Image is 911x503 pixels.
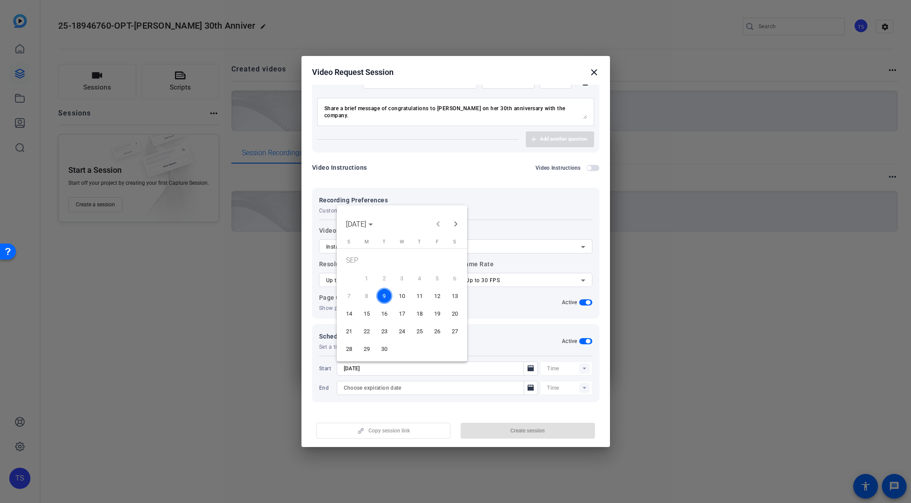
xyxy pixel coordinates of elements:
[411,269,428,287] button: September 4, 2025
[428,305,446,322] button: September 19, 2025
[376,270,392,286] span: 2
[429,270,445,286] span: 5
[429,323,445,339] span: 26
[447,323,463,339] span: 27
[393,287,411,305] button: September 10, 2025
[359,341,375,357] span: 29
[446,322,464,340] button: September 27, 2025
[364,239,369,245] span: M
[347,239,350,245] span: S
[411,287,428,305] button: September 11, 2025
[341,341,357,357] span: 28
[447,288,463,304] span: 13
[376,322,393,340] button: September 23, 2025
[446,269,464,287] button: September 6, 2025
[359,323,375,339] span: 22
[341,323,357,339] span: 21
[376,287,393,305] button: September 9, 2025
[412,306,428,321] span: 18
[393,322,411,340] button: September 24, 2025
[340,287,358,305] button: September 7, 2025
[340,305,358,322] button: September 14, 2025
[341,288,357,304] span: 7
[340,340,358,358] button: September 28, 2025
[447,215,465,233] button: Next month
[340,322,358,340] button: September 21, 2025
[359,270,375,286] span: 1
[393,269,411,287] button: September 3, 2025
[447,306,463,321] span: 20
[428,322,446,340] button: September 26, 2025
[400,239,404,245] span: W
[358,287,376,305] button: September 8, 2025
[341,306,357,321] span: 14
[359,306,375,321] span: 15
[376,340,393,358] button: September 30, 2025
[429,306,445,321] span: 19
[376,323,392,339] span: 23
[411,305,428,322] button: September 18, 2025
[359,288,375,304] span: 8
[446,287,464,305] button: September 13, 2025
[412,323,428,339] span: 25
[342,216,376,232] button: Choose month and year
[358,269,376,287] button: September 1, 2025
[428,287,446,305] button: September 12, 2025
[411,322,428,340] button: September 25, 2025
[453,239,456,245] span: S
[376,288,392,304] span: 9
[412,270,428,286] span: 4
[447,270,463,286] span: 6
[394,306,410,321] span: 17
[394,270,410,286] span: 3
[346,220,366,228] span: [DATE]
[428,269,446,287] button: September 5, 2025
[376,269,393,287] button: September 2, 2025
[394,323,410,339] span: 24
[358,340,376,358] button: September 29, 2025
[418,239,421,245] span: T
[393,305,411,322] button: September 17, 2025
[358,322,376,340] button: September 22, 2025
[394,288,410,304] span: 10
[412,288,428,304] span: 11
[376,306,392,321] span: 16
[376,305,393,322] button: September 16, 2025
[436,239,439,245] span: F
[383,239,386,245] span: T
[429,288,445,304] span: 12
[340,252,464,269] td: SEP
[446,305,464,322] button: September 20, 2025
[358,305,376,322] button: September 15, 2025
[376,341,392,357] span: 30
